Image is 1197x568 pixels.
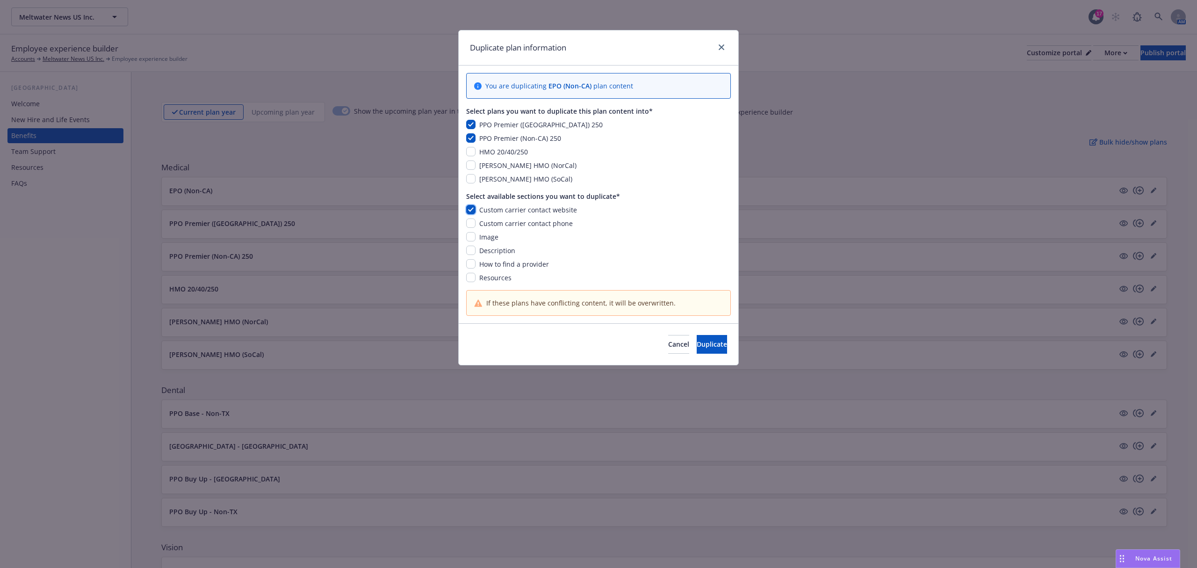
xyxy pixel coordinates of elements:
span: Cancel [668,340,689,349]
div: Select available sections you want to duplicate* [466,191,731,201]
span: PPO Premier ([GEOGRAPHIC_DATA]) 250 [479,120,603,129]
span: Resources [479,273,512,282]
span: Custom carrier contact website [479,205,577,214]
h1: Duplicate plan information [470,42,566,54]
a: close [716,42,727,53]
button: Duplicate [697,335,727,354]
span: [PERSON_NAME] HMO (SoCal) [479,175,572,183]
span: How to find a provider [479,260,549,269]
span: HMO 20/40/250 [479,147,528,156]
div: You are duplicating plan content [485,81,633,91]
span: Description [479,246,515,255]
div: EPO (Non-CA) [548,81,591,91]
button: Cancel [668,335,689,354]
span: PPO Premier (Non-CA) 250 [479,134,561,143]
span: Image [479,233,498,241]
span: If these plans have conflicting content, it will be overwritten. [486,298,676,308]
div: Drag to move [1116,550,1128,568]
span: Nova Assist [1135,554,1172,562]
span: Custom carrier contact phone [479,219,573,228]
span: Duplicate [697,340,727,349]
span: [PERSON_NAME] HMO (NorCal) [479,161,577,170]
button: Nova Assist [1116,549,1180,568]
div: Select plans you want to duplicate this plan content into* [466,106,731,116]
